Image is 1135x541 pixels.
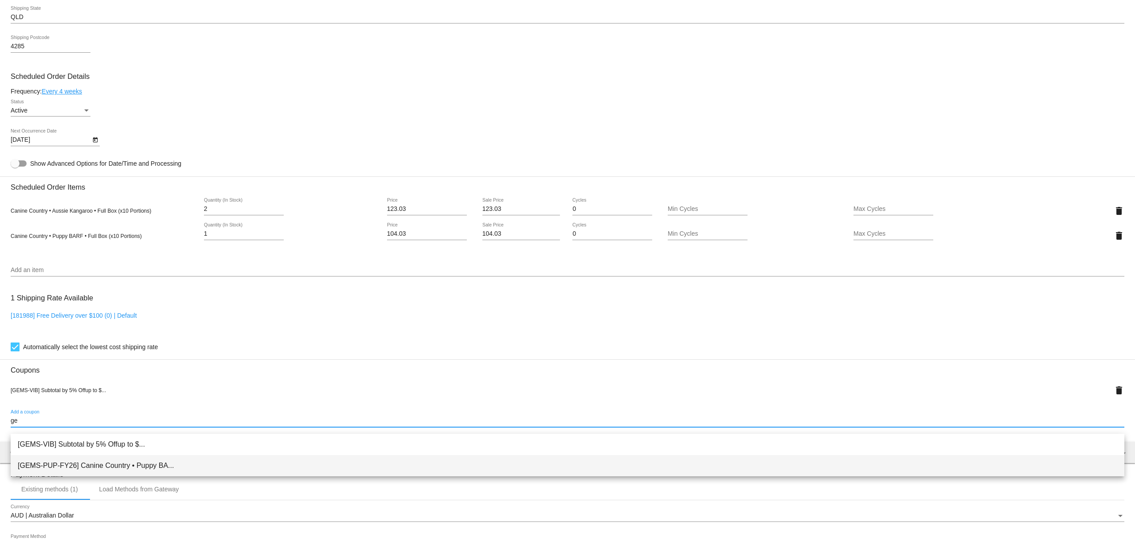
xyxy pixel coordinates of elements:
input: Sale Price [482,206,560,213]
h3: Scheduled Order Items [11,176,1124,191]
input: Shipping Postcode [11,43,90,50]
h3: 1 Shipping Rate Available [11,288,93,307]
input: Price [387,230,467,237]
input: Next Occurrence Date [11,136,90,144]
a: [181988] Free Delivery over $100 (0) | Default [11,312,137,319]
input: Quantity (In Stock) [204,206,284,213]
span: Automatically select the lowest cost shipping rate [23,342,158,352]
input: Price [387,206,467,213]
div: Frequency: [11,88,1124,95]
input: Min Cycles [668,230,748,237]
mat-icon: delete [1114,230,1124,241]
h3: Scheduled Order Details [11,72,1124,81]
span: [GEMS-VIB] Subtotal by 5% Offup to $... [18,434,1117,455]
span: Canine Country • Puppy BARF • Full Box (x10 Portions) [11,233,142,239]
span: Order total [10,448,44,456]
span: Active [11,107,27,114]
input: Max Cycles [853,230,933,237]
input: Add a coupon [11,417,1124,424]
input: Sale Price [482,230,560,237]
span: [GEMS-VIB] Subtotal by 5% Offup to $... [11,387,106,393]
mat-icon: delete [1114,206,1124,216]
input: Cycles [572,206,652,213]
span: AUD | Australian Dollar [11,512,74,519]
mat-select: Status [11,107,90,114]
a: Every 4 weeks [42,88,82,95]
button: Open calendar [90,135,100,144]
input: Cycles [572,230,652,237]
input: Add an item [11,267,1124,274]
input: Min Cycles [668,206,748,213]
span: Canine Country • Aussie Kangaroo • Full Box (x10 Portions) [11,208,151,214]
h3: Coupons [11,359,1124,374]
span: [GEMS-PUP-FY26] Canine Country • Puppy BA... [18,455,1117,476]
span: Show Advanced Options for Date/Time and Processing [30,159,181,168]
div: Existing methods (1) [21,486,78,493]
mat-icon: delete [1114,385,1124,396]
input: Quantity (In Stock) [204,230,284,237]
input: Max Cycles [853,206,933,213]
mat-select: Currency [11,512,1124,519]
div: Load Methods from Gateway [99,486,179,493]
input: Shipping State [11,14,1124,21]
